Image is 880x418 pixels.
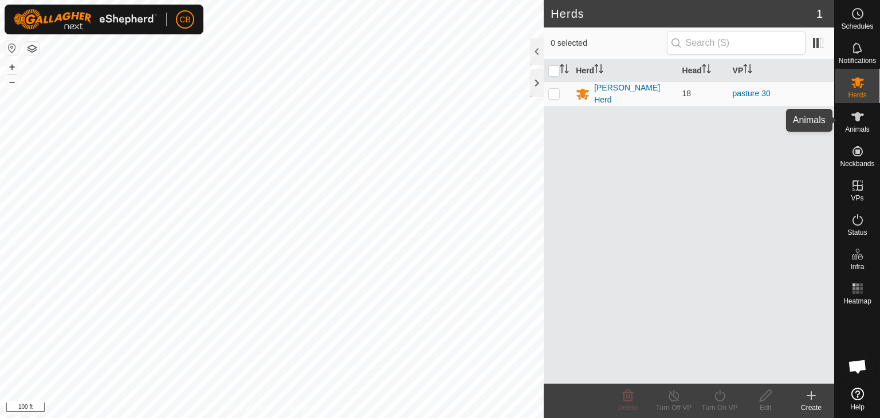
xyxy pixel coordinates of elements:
p-sorticon: Activate to sort [594,66,603,75]
button: Reset Map [5,41,19,55]
input: Search (S) [667,31,806,55]
span: Herds [848,92,866,98]
h2: Herds [551,7,816,21]
a: Privacy Policy [227,403,270,413]
span: Neckbands [840,160,874,167]
span: Schedules [841,23,873,30]
span: CB [179,14,190,26]
div: Turn On VP [697,403,742,413]
th: Herd [571,60,677,82]
a: Contact Us [283,403,317,413]
div: Turn Off VP [651,403,697,413]
span: Notifications [839,57,876,64]
button: + [5,60,19,74]
button: – [5,75,19,89]
span: Heatmap [843,298,871,305]
p-sorticon: Activate to sort [743,66,752,75]
th: Head [678,60,728,82]
div: Open chat [840,349,875,384]
div: Edit [742,403,788,413]
span: VPs [851,195,863,202]
span: 18 [682,89,692,98]
span: 1 [816,5,823,22]
th: VP [728,60,834,82]
span: Animals [845,126,870,133]
span: Status [847,229,867,236]
span: Delete [618,404,638,412]
p-sorticon: Activate to sort [702,66,711,75]
a: Help [835,383,880,415]
div: Create [788,403,834,413]
a: pasture 30 [733,89,771,98]
div: [PERSON_NAME] Herd [594,82,673,106]
img: Gallagher Logo [14,9,157,30]
span: 0 selected [551,37,666,49]
span: Help [850,404,865,411]
span: Infra [850,263,864,270]
button: Map Layers [25,42,39,56]
p-sorticon: Activate to sort [560,66,569,75]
